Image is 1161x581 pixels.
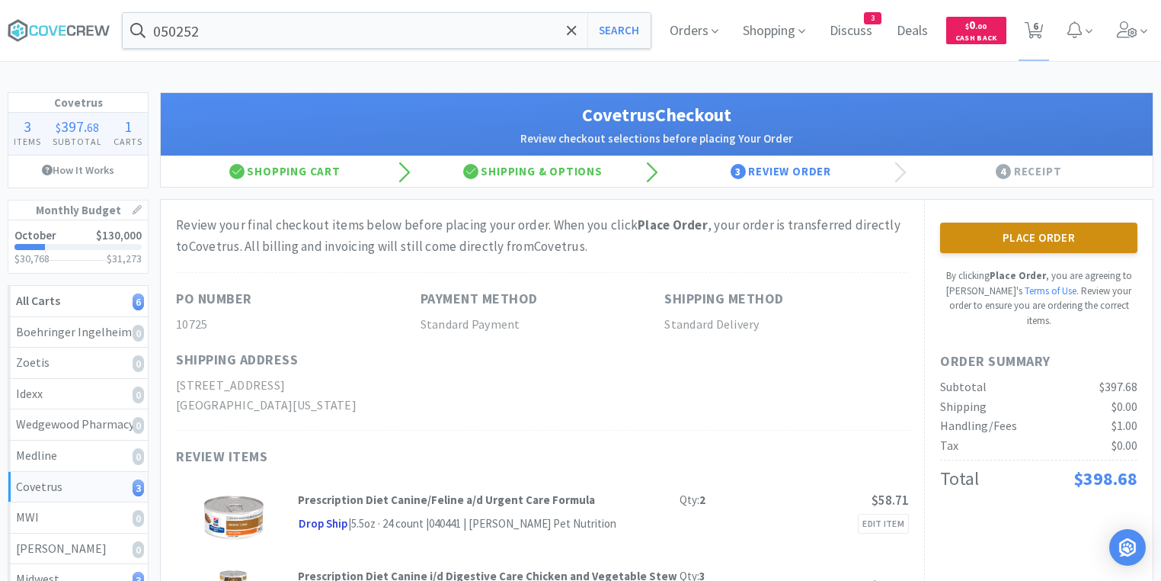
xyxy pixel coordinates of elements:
div: Shipping [940,397,987,417]
i: 6 [133,294,144,310]
i: 0 [133,448,144,465]
h1: Shipping Address [176,349,298,371]
h1: Monthly Budget [8,201,148,220]
a: Medline0 [8,441,148,472]
span: 31,273 [112,252,142,265]
i: 0 [133,325,144,342]
div: Open Intercom Messenger [1109,529,1146,566]
div: . [47,119,108,134]
div: Tax [940,436,958,456]
button: Place Order [940,223,1137,253]
span: $397.68 [1099,379,1137,394]
div: Wedgewood Pharmacy [16,415,140,435]
div: Handling/Fees [940,416,1017,436]
i: 0 [133,387,144,403]
i: 0 [133,417,144,434]
div: Zoetis [16,353,140,373]
span: 3 [865,13,881,24]
div: Shipping & Options [409,156,657,187]
span: 397 [61,117,84,136]
span: $398.68 [1073,467,1137,490]
h2: 10725 [176,315,421,335]
a: Wedgewood Pharmacy0 [8,409,148,441]
span: | 5.5oz · 24 count [348,516,424,531]
a: Discuss3 [824,24,878,38]
span: $ [965,21,969,31]
h2: [STREET_ADDRESS] [176,376,421,396]
span: $0.00 [1111,399,1137,414]
a: 6 [1019,26,1050,40]
a: MWI0 [8,502,148,534]
span: $ [56,120,61,135]
a: $0.00Cash Back [946,10,1006,51]
div: Review your final checkout items below before placing your order. When you click , your order is ... [176,215,909,256]
i: 3 [133,480,144,496]
h1: Order Summary [940,351,1137,373]
div: Receipt [905,156,1153,187]
button: Search [587,13,651,48]
a: How It Works [8,156,148,185]
div: Idexx [16,384,140,404]
a: October$130,000$30,768$31,273 [8,220,148,273]
span: 4 [996,164,1011,179]
div: Covetrus [16,477,140,497]
span: $130,000 [96,228,142,242]
h1: PO Number [176,288,252,310]
span: $0.00 [1111,438,1137,453]
div: Subtotal [940,377,987,397]
h2: October [14,230,56,241]
strong: Place Order [638,217,708,233]
div: Boehringer Ingelheim [16,323,140,342]
h1: Covetrus Checkout [176,101,1137,130]
h1: Shipping Method [664,288,784,310]
a: All Carts6 [8,286,148,317]
span: 3 [731,164,746,179]
div: | 040441 | [PERSON_NAME] Pet Nutrition [424,515,616,533]
h2: Standard Delivery [664,315,909,335]
a: Deals [891,24,934,38]
a: Covetrus3 [8,472,148,503]
div: Total [940,464,979,493]
span: 0 [965,18,987,32]
h1: Payment Method [421,288,538,310]
strong: All Carts [16,293,60,308]
span: . 00 [975,21,987,31]
h2: Review checkout selections before placing Your Order [176,130,1137,148]
span: $1.00 [1111,418,1137,433]
span: 68 [87,120,99,135]
strong: Place Order [990,269,1046,282]
h2: Standard Payment [421,315,665,335]
i: 0 [133,541,144,558]
h4: Subtotal [47,134,108,149]
a: Terms of Use [1025,284,1076,297]
div: MWI [16,508,140,528]
a: [PERSON_NAME]0 [8,534,148,565]
span: $30,768 [14,252,50,265]
img: 3009bfa283c44b65b1d8bf172f0084cb_34112.png [199,491,268,544]
h4: Carts [107,134,148,149]
div: [PERSON_NAME] [16,539,140,559]
h3: $ [107,253,142,264]
a: Boehringer Ingelheim0 [8,317,148,348]
h4: Items [8,134,47,149]
i: 0 [133,510,144,527]
h2: [GEOGRAPHIC_DATA][US_STATE] [176,396,421,416]
strong: Prescription Diet Canine/Feline a/d Urgent Care Formula [298,493,595,507]
span: 1 [124,117,132,136]
span: Cash Back [955,34,997,44]
a: Zoetis0 [8,348,148,379]
strong: 2 [699,493,705,507]
span: 3 [24,117,31,136]
div: Qty: [680,491,705,509]
a: Edit Item [858,514,909,534]
a: Idexx0 [8,379,148,410]
div: Review Order [657,156,905,187]
div: Shopping Cart [161,156,409,187]
p: By clicking , you are agreeing to [PERSON_NAME]'s . Review your order to ensure you are ordering ... [940,268,1137,328]
input: Search by item, sku, manufacturer, ingredient, size... [123,13,651,48]
span: $58.71 [872,492,909,509]
h1: Review Items [176,446,633,468]
i: 0 [133,355,144,372]
h1: Covetrus [8,93,148,113]
span: Drop Ship [298,515,348,534]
